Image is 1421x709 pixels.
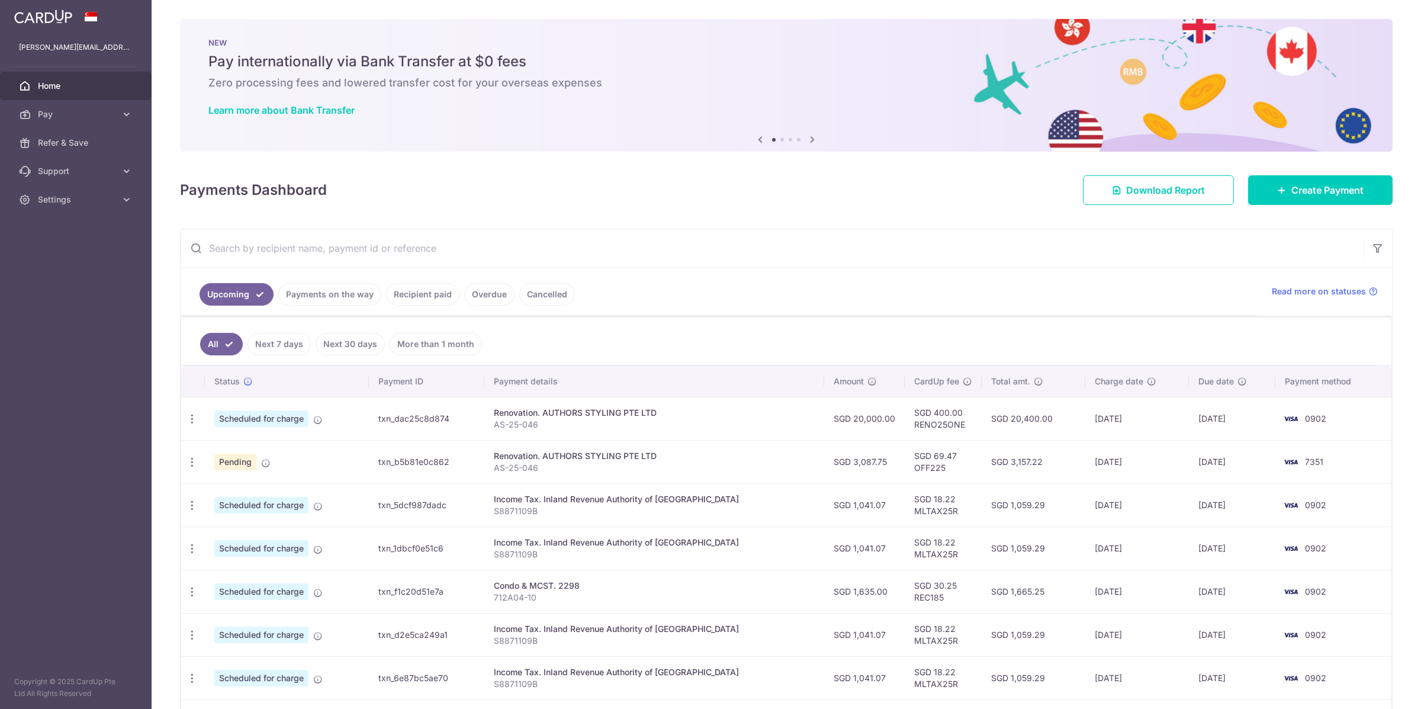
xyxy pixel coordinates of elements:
img: Bank Card [1279,541,1303,556]
span: Pending [214,454,256,470]
p: 712A04-10 [494,592,815,604]
span: CardUp fee [914,376,959,387]
span: Due date [1198,376,1234,387]
img: CardUp [14,9,72,24]
div: Income Tax. Inland Revenue Authority of [GEOGRAPHIC_DATA] [494,493,815,505]
p: [PERSON_NAME][EMAIL_ADDRESS][DOMAIN_NAME] [19,41,133,53]
h6: Zero processing fees and lowered transfer cost for your overseas expenses [208,76,1364,90]
td: SGD 1,059.29 [982,656,1085,700]
p: AS-25-046 [494,419,815,431]
td: txn_5dcf987dadc [369,483,485,527]
img: Bank Card [1279,628,1303,642]
td: [DATE] [1085,613,1189,656]
td: SGD 1,041.07 [824,527,905,570]
p: AS-25-046 [494,462,815,474]
td: txn_6e87bc5ae70 [369,656,485,700]
td: SGD 69.47 OFF225 [905,440,982,483]
span: Create Payment [1291,183,1364,197]
a: All [200,333,243,355]
img: Bank transfer banner [180,19,1393,152]
th: Payment details [484,366,824,397]
th: Payment method [1275,366,1391,397]
td: [DATE] [1085,570,1189,613]
span: Total amt. [991,376,1030,387]
a: More than 1 month [390,333,482,355]
td: txn_d2e5ca249a1 [369,613,485,656]
td: SGD 3,087.75 [824,440,905,483]
p: S8871109B [494,678,815,690]
div: Renovation. AUTHORS STYLING PTE LTD [494,450,815,462]
img: Bank Card [1279,671,1303,685]
span: 0902 [1305,413,1326,424]
span: Refer & Save [38,137,116,149]
a: Upcoming [200,283,274,306]
a: Create Payment [1248,175,1393,205]
td: [DATE] [1085,397,1189,440]
span: Home [38,80,116,92]
div: Condo & MCST. 2298 [494,580,815,592]
div: Income Tax. Inland Revenue Authority of [GEOGRAPHIC_DATA] [494,666,815,678]
span: Pay [38,108,116,120]
td: [DATE] [1085,527,1189,570]
p: S8871109B [494,548,815,560]
td: [DATE] [1189,570,1276,613]
a: Next 30 days [316,333,385,355]
a: Payments on the way [278,283,381,306]
div: Income Tax. Inland Revenue Authority of [GEOGRAPHIC_DATA] [494,537,815,548]
td: SGD 18.22 MLTAX25R [905,483,982,527]
img: Bank Card [1279,412,1303,426]
td: SGD 1,041.07 [824,613,905,656]
td: [DATE] [1085,656,1189,700]
a: Cancelled [519,283,575,306]
td: SGD 18.22 MLTAX25R [905,656,982,700]
span: Download Report [1126,183,1205,197]
td: [DATE] [1189,613,1276,656]
th: Payment ID [369,366,485,397]
td: [DATE] [1189,527,1276,570]
td: txn_f1c20d51e7a [369,570,485,613]
p: S8871109B [494,505,815,517]
img: Bank Card [1279,498,1303,512]
td: [DATE] [1085,483,1189,527]
span: Read more on statuses [1272,285,1366,297]
p: S8871109B [494,635,815,647]
td: SGD 1,041.07 [824,483,905,527]
img: Bank Card [1279,585,1303,599]
td: txn_1dbcf0e51c6 [369,527,485,570]
td: SGD 1,059.29 [982,527,1085,570]
span: Support [38,165,116,177]
td: SGD 400.00 RENO25ONE [905,397,982,440]
h5: Pay internationally via Bank Transfer at $0 fees [208,52,1364,71]
span: Amount [834,376,864,387]
span: 7351 [1305,457,1323,467]
td: txn_dac25c8d874 [369,397,485,440]
td: SGD 1,059.29 [982,613,1085,656]
h4: Payments Dashboard [180,179,327,201]
span: Scheduled for charge [214,670,308,686]
span: 0902 [1305,630,1326,640]
td: SGD 18.22 MLTAX25R [905,613,982,656]
a: Read more on statuses [1272,285,1378,297]
span: 0902 [1305,673,1326,683]
td: SGD 1,059.29 [982,483,1085,527]
td: SGD 1,041.07 [824,656,905,700]
td: txn_b5b81e0c862 [369,440,485,483]
td: SGD 18.22 MLTAX25R [905,527,982,570]
td: SGD 20,400.00 [982,397,1085,440]
div: Renovation. AUTHORS STYLING PTE LTD [494,407,815,419]
td: [DATE] [1189,483,1276,527]
a: Recipient paid [386,283,459,306]
td: SGD 30.25 REC185 [905,570,982,613]
span: Scheduled for charge [214,627,308,643]
a: Download Report [1083,175,1234,205]
span: Scheduled for charge [214,497,308,514]
span: Charge date [1095,376,1143,387]
a: Next 7 days [247,333,311,355]
td: [DATE] [1189,440,1276,483]
td: [DATE] [1189,656,1276,700]
span: Status [214,376,240,387]
td: [DATE] [1085,440,1189,483]
iframe: Opens a widget where you can find more information [1345,673,1409,703]
td: SGD 1,635.00 [824,570,905,613]
td: [DATE] [1189,397,1276,440]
